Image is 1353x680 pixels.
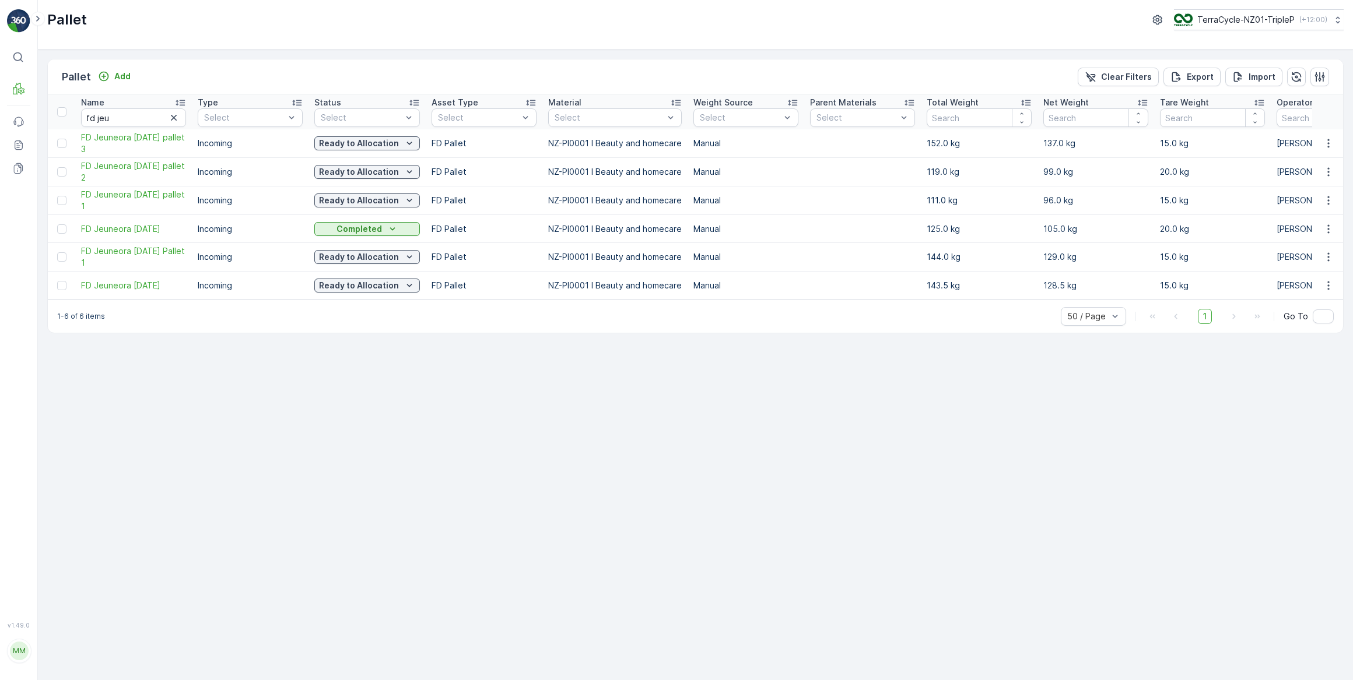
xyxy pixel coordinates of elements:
[426,158,542,186] td: FD Pallet
[1284,311,1308,322] span: Go To
[542,243,688,272] td: NZ-PI0001 I Beauty and homecare
[426,129,542,158] td: FD Pallet
[337,223,382,235] p: Completed
[81,280,186,291] span: FD Jeuneora [DATE]
[1174,9,1344,30] button: TerraCycle-NZ01-TripleP(+12:00)
[319,280,399,291] p: Ready to Allocation
[1197,14,1295,26] p: TerraCycle-NZ01-TripleP
[432,97,478,108] p: Asset Type
[314,136,420,150] button: Ready to Allocation
[700,112,780,124] p: Select
[816,112,897,124] p: Select
[555,112,664,124] p: Select
[314,165,420,179] button: Ready to Allocation
[688,215,804,243] td: Manual
[7,631,30,671] button: MM
[319,166,399,178] p: Ready to Allocation
[93,69,135,83] button: Add
[204,112,285,124] p: Select
[81,245,186,269] a: FD Jeuneora 06.9.24 Pallet 1
[1198,309,1212,324] span: 1
[921,186,1037,215] td: 111.0 kg
[314,222,420,236] button: Completed
[1299,15,1327,24] p: ( +12:00 )
[1154,158,1271,186] td: 20.0 kg
[319,138,399,149] p: Ready to Allocation
[1078,68,1159,86] button: Clear Filters
[1154,129,1271,158] td: 15.0 kg
[1154,272,1271,300] td: 15.0 kg
[1163,68,1221,86] button: Export
[81,160,186,184] span: FD Jeuneora [DATE] pallet 2
[542,129,688,158] td: NZ-PI0001 I Beauty and homecare
[319,251,399,263] p: Ready to Allocation
[57,281,66,290] div: Toggle Row Selected
[62,69,91,85] p: Pallet
[81,108,186,127] input: Search
[1160,108,1265,127] input: Search
[47,10,87,29] p: Pallet
[57,312,105,321] p: 1-6 of 6 items
[1037,272,1154,300] td: 128.5 kg
[688,243,804,272] td: Manual
[57,196,66,205] div: Toggle Row Selected
[810,97,877,108] p: Parent Materials
[1037,158,1154,186] td: 99.0 kg
[1154,215,1271,243] td: 20.0 kg
[81,189,186,212] span: FD Jeuneora [DATE] pallet 1
[438,112,518,124] p: Select
[693,97,753,108] p: Weight Source
[192,158,309,186] td: Incoming
[192,186,309,215] td: Incoming
[426,215,542,243] td: FD Pallet
[1277,97,1313,108] p: Operator
[1187,71,1214,83] p: Export
[81,245,186,269] span: FD Jeuneora [DATE] Pallet 1
[81,132,186,155] span: FD Jeuneora [DATE] pallet 3
[192,272,309,300] td: Incoming
[426,186,542,215] td: FD Pallet
[1043,108,1148,127] input: Search
[321,112,402,124] p: Select
[1043,97,1089,108] p: Net Weight
[81,132,186,155] a: FD Jeuneora 8.1.2024 pallet 3
[1037,129,1154,158] td: 137.0 kg
[921,158,1037,186] td: 119.0 kg
[1154,243,1271,272] td: 15.0 kg
[314,97,341,108] p: Status
[542,215,688,243] td: NZ-PI0001 I Beauty and homecare
[57,167,66,177] div: Toggle Row Selected
[1160,97,1209,108] p: Tare Weight
[81,223,186,235] a: FD Jeuneora 11.11.24
[319,195,399,206] p: Ready to Allocation
[542,272,688,300] td: NZ-PI0001 I Beauty and homecare
[542,186,688,215] td: NZ-PI0001 I Beauty and homecare
[192,215,309,243] td: Incoming
[192,243,309,272] td: Incoming
[192,129,309,158] td: Incoming
[114,71,131,82] p: Add
[7,622,30,629] span: v 1.49.0
[921,129,1037,158] td: 152.0 kg
[10,642,29,660] div: MM
[314,279,420,293] button: Ready to Allocation
[921,272,1037,300] td: 143.5 kg
[426,243,542,272] td: FD Pallet
[688,272,804,300] td: Manual
[81,160,186,184] a: FD Jeuneora 8.1.2024 pallet 2
[688,158,804,186] td: Manual
[198,97,218,108] p: Type
[1037,186,1154,215] td: 96.0 kg
[927,108,1032,127] input: Search
[1249,71,1275,83] p: Import
[1037,215,1154,243] td: 105.0 kg
[1101,71,1152,83] p: Clear Filters
[1174,13,1193,26] img: TC_7kpGtVS.png
[1154,186,1271,215] td: 15.0 kg
[81,223,186,235] span: FD Jeuneora [DATE]
[1225,68,1282,86] button: Import
[542,158,688,186] td: NZ-PI0001 I Beauty and homecare
[548,97,581,108] p: Material
[81,97,104,108] p: Name
[688,186,804,215] td: Manual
